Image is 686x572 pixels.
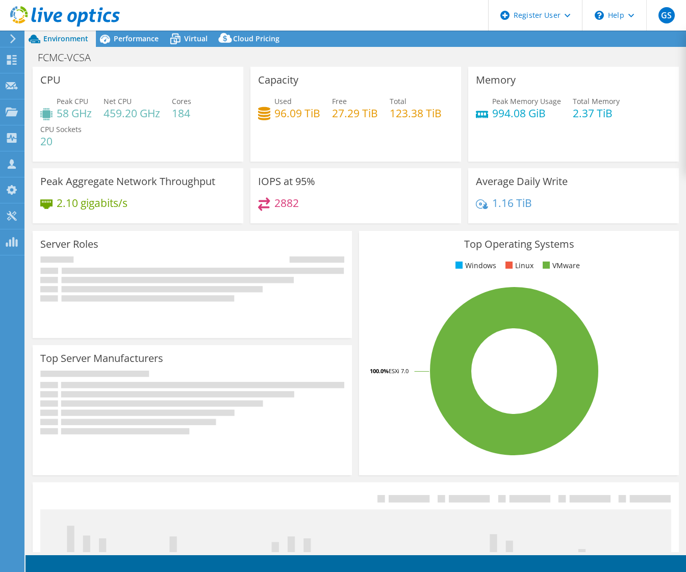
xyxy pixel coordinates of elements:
h4: 184 [172,108,191,119]
h3: Capacity [258,74,298,86]
h1: FCMC-VCSA [33,52,107,63]
span: CPU Sockets [40,124,82,134]
h3: Average Daily Write [476,176,568,187]
h4: 1.16 TiB [492,197,532,209]
h3: CPU [40,74,61,86]
h4: 58 GHz [57,108,92,119]
h4: 123.38 TiB [390,108,442,119]
h3: Top Server Manufacturers [40,353,163,364]
li: VMware [540,260,580,271]
span: Free [332,96,347,106]
h3: Peak Aggregate Network Throughput [40,176,215,187]
span: Cores [172,96,191,106]
span: Environment [43,34,88,43]
h4: 459.20 GHz [104,108,160,119]
svg: \n [595,11,604,20]
span: Net CPU [104,96,132,106]
tspan: ESXi 7.0 [389,367,409,375]
h4: 2.10 gigabits/s [57,197,128,209]
li: Linux [503,260,533,271]
h3: Server Roles [40,239,98,250]
span: GS [658,7,675,23]
h4: 27.29 TiB [332,108,378,119]
h4: 994.08 GiB [492,108,561,119]
li: Windows [453,260,496,271]
span: Total Memory [573,96,620,106]
h3: IOPS at 95% [258,176,315,187]
h4: 96.09 TiB [274,108,320,119]
span: Used [274,96,292,106]
tspan: 100.0% [370,367,389,375]
span: Virtual [184,34,208,43]
h4: 2882 [274,197,299,209]
span: Cloud Pricing [233,34,280,43]
h3: Memory [476,74,516,86]
h4: 20 [40,136,82,147]
h3: Top Operating Systems [367,239,671,250]
h4: 2.37 TiB [573,108,620,119]
span: Performance [114,34,159,43]
span: Total [390,96,406,106]
span: Peak Memory Usage [492,96,561,106]
span: Peak CPU [57,96,88,106]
